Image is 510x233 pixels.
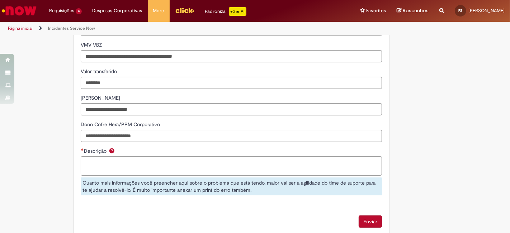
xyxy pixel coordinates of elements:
span: Ajuda para Descrição [108,148,116,153]
img: ServiceNow [1,4,38,18]
span: Somente leitura - Cofre Hera [81,95,122,101]
span: Favoritos [366,7,386,14]
span: Somente leitura - Valor transferido [81,68,118,75]
span: [PERSON_NAME] [468,8,505,14]
button: Enviar [359,215,382,228]
textarea: Descrição [81,156,382,175]
span: More [153,7,164,14]
span: Rascunhos [403,7,429,14]
span: Despesas Corporativas [93,7,142,14]
input: VMV VBZ [81,50,382,62]
span: Somente leitura - VMV VBZ [81,42,103,48]
input: Cofre Hera [81,103,382,115]
input: Dono Cofre Hera/PPM Corporativo [81,130,382,142]
img: click_logo_yellow_360x200.png [175,5,194,16]
input: Valor transferido [81,77,382,89]
span: 4 [76,8,82,14]
a: Incidentes Service Now [48,25,95,31]
div: Quanto mais informações você preencher aqui sobre o problema que está tendo, maior vai ser a agil... [81,177,382,195]
span: Descrição [84,148,108,154]
span: Necessários [81,148,84,151]
div: Padroniza [205,7,246,16]
p: +GenAi [229,7,246,16]
a: Página inicial [8,25,33,31]
a: Rascunhos [397,8,429,14]
span: Somente leitura - Dono Cofre Hera/PPM Corporativo [81,121,161,128]
ul: Trilhas de página [5,22,335,35]
span: Requisições [49,7,74,14]
span: FS [459,8,463,13]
